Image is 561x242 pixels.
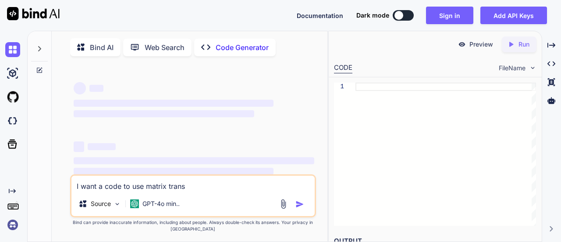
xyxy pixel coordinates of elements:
img: icon [295,200,304,209]
img: GPT-4o mini [130,199,139,208]
p: Bind AI [90,42,114,53]
img: chat [5,42,20,57]
span: Documentation [297,12,343,19]
span: FileName [499,64,525,72]
div: CODE [334,63,352,73]
span: ‌ [89,85,103,92]
img: signin [5,217,20,232]
button: Documentation [297,11,343,20]
img: darkCloudIdeIcon [5,113,20,128]
p: Source [91,199,111,208]
img: chevron down [529,64,536,72]
p: Bind can provide inaccurate information, including about people. Always double-check its answers.... [70,219,316,232]
img: Pick Models [114,200,121,208]
span: ‌ [74,157,315,164]
span: ‌ [74,110,254,117]
img: githubLight [5,90,20,105]
span: Dark mode [356,11,389,20]
span: ‌ [74,168,273,175]
img: attachment [278,199,288,209]
p: Web Search [145,42,185,53]
img: Bind AI [7,7,60,20]
img: preview [458,40,466,48]
button: Add API Keys [480,7,547,24]
div: 1 [334,83,344,91]
span: ‌ [74,141,84,152]
p: Run [518,40,529,49]
img: ai-studio [5,66,20,81]
p: Code Generator [216,42,269,53]
span: ‌ [74,82,86,94]
p: GPT-4o min.. [142,199,180,208]
textarea: I want a code to use matrix trans [71,176,315,191]
span: ‌ [88,143,116,150]
button: Sign in [426,7,473,24]
p: Preview [469,40,493,49]
span: ‌ [74,100,273,107]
